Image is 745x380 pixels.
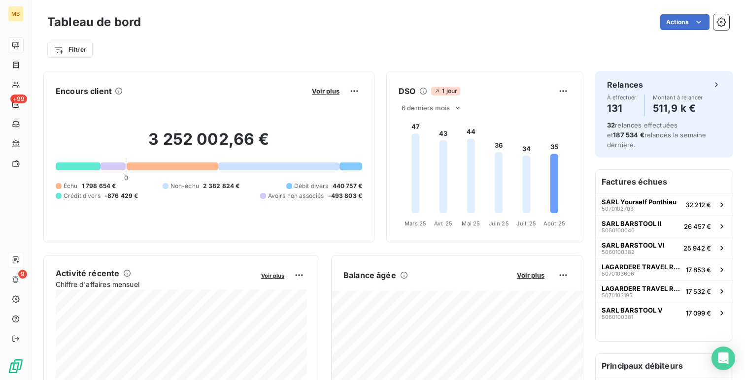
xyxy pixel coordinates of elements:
span: Chiffre d'affaires mensuel [56,279,254,289]
button: Actions [660,14,710,30]
span: Avoirs non associés [268,191,324,200]
button: Filtrer [47,42,93,58]
span: 5070103606 [602,271,634,277]
span: 1 jour [431,87,460,95]
h6: Principaux débiteurs [596,354,733,378]
span: Non-échu [170,182,199,190]
div: MB [8,6,24,22]
h4: 511,9 k € [653,100,703,116]
span: SARL Yourself Ponthieu [602,198,677,206]
span: 5060100040 [602,227,635,233]
span: Voir plus [261,272,284,279]
button: Voir plus [258,271,287,280]
span: Voir plus [312,87,339,95]
span: 17 532 € [686,287,711,295]
span: Crédit divers [64,191,101,200]
button: SARL BARSTOOL VI506010038225 942 € [596,237,733,258]
h6: Activité récente [56,267,119,279]
button: SARL Yourself Ponthieu507010270332 212 € [596,193,733,215]
h6: Factures échues [596,170,733,193]
span: -493 803 € [328,191,363,200]
tspan: Mai 25 [462,220,480,227]
button: Voir plus [514,271,547,280]
span: Montant à relancer [653,95,703,100]
div: Open Intercom Messenger [711,347,735,370]
span: 9 [18,270,27,279]
span: 440 757 € [333,182,362,190]
button: LAGARDERE TRAVEL RETAIL [GEOGRAPHIC_DATA]507010360617 853 € [596,258,733,280]
tspan: Juil. 25 [516,220,536,227]
span: 1 798 654 € [82,182,116,190]
tspan: Avr. 25 [434,220,452,227]
span: 17 099 € [686,309,711,317]
button: SARL BARSTOOL II506010004026 457 € [596,215,733,237]
span: -876 429 € [104,191,138,200]
span: relances effectuées et relancés la semaine dernière. [607,121,707,149]
span: Voir plus [517,271,544,279]
span: 187 534 € [613,131,644,139]
span: Échu [64,182,78,190]
span: À effectuer [607,95,637,100]
a: +99 [8,96,23,112]
span: 0 [124,174,128,182]
span: 26 457 € [684,222,711,230]
span: SARL BARSTOOL VI [602,241,665,249]
h6: DSO [399,85,415,97]
span: 5060100382 [602,249,635,255]
span: 25 942 € [683,244,711,252]
span: 5070103195 [602,292,633,298]
span: 6 derniers mois [402,104,450,112]
span: 2 382 824 € [203,182,240,190]
span: 17 853 € [686,266,711,274]
h6: Balance âgée [343,269,396,281]
tspan: Juin 25 [489,220,509,227]
span: 5070102703 [602,206,634,212]
button: Voir plus [309,87,342,95]
span: 32 212 € [685,201,711,209]
span: SARL BARSTOOL II [602,220,662,227]
h3: Tableau de bord [47,13,141,31]
h6: Encours client [56,85,112,97]
h6: Relances [607,79,643,91]
button: LAGARDERE TRAVEL RETAIL [GEOGRAPHIC_DATA]507010319517 532 € [596,280,733,302]
span: SARL BARSTOOL V [602,306,663,314]
button: SARL BARSTOOL V506010038117 099 € [596,302,733,323]
h4: 131 [607,100,637,116]
tspan: Mars 25 [405,220,426,227]
img: Logo LeanPay [8,358,24,374]
tspan: Août 25 [543,220,565,227]
span: Débit divers [294,182,329,190]
h2: 3 252 002,66 € [56,129,362,159]
span: LAGARDERE TRAVEL RETAIL [GEOGRAPHIC_DATA] [602,285,682,292]
span: +99 [10,95,27,103]
span: LAGARDERE TRAVEL RETAIL [GEOGRAPHIC_DATA] [602,263,682,271]
span: 5060100381 [602,314,633,320]
span: 32 [607,121,615,129]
